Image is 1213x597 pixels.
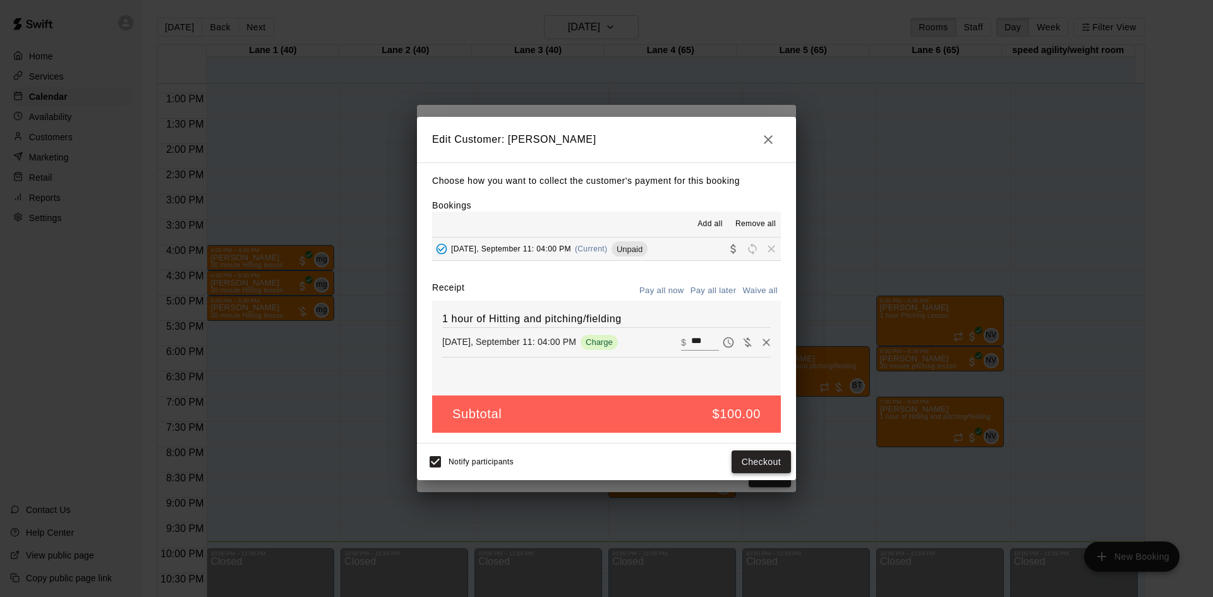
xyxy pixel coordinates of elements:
[697,218,723,231] span: Add all
[432,281,464,301] label: Receipt
[449,457,514,466] span: Notify participants
[612,244,648,254] span: Unpaid
[724,244,743,253] span: Collect payment
[735,218,776,231] span: Remove all
[636,281,687,301] button: Pay all now
[575,244,608,253] span: (Current)
[757,333,776,352] button: Remove
[719,336,738,347] span: Pay later
[442,335,576,348] p: [DATE], September 11: 04:00 PM
[732,450,791,474] button: Checkout
[442,311,771,327] h6: 1 hour of Hitting and pitching/fielding
[432,173,781,189] p: Choose how you want to collect the customer's payment for this booking
[432,200,471,210] label: Bookings
[451,244,571,253] span: [DATE], September 11: 04:00 PM
[738,336,757,347] span: Waive payment
[452,406,502,423] h5: Subtotal
[739,281,781,301] button: Waive all
[687,281,740,301] button: Pay all later
[690,214,730,234] button: Add all
[581,337,618,347] span: Charge
[743,244,762,253] span: Reschedule
[432,239,451,258] button: Added - Collect Payment
[713,406,761,423] h5: $100.00
[762,244,781,253] span: Remove
[681,336,686,349] p: $
[730,214,781,234] button: Remove all
[417,117,796,162] h2: Edit Customer: [PERSON_NAME]
[432,238,781,261] button: Added - Collect Payment[DATE], September 11: 04:00 PM(Current)UnpaidCollect paymentRescheduleRemove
